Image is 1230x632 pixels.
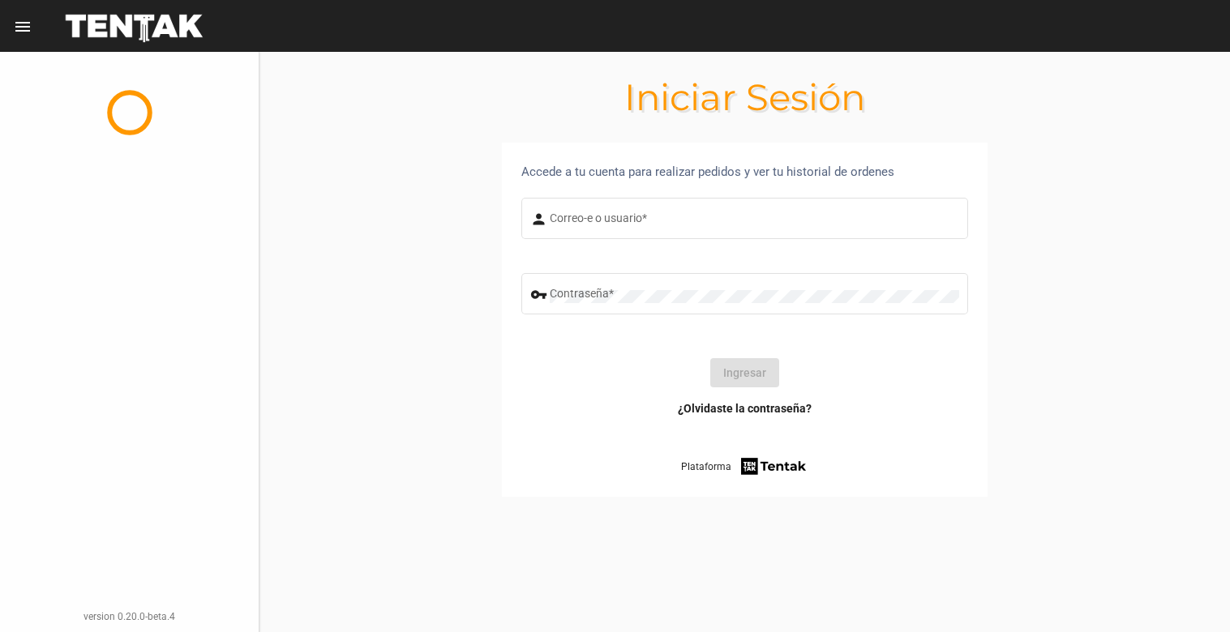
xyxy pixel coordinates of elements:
[681,455,808,477] a: Plataforma
[521,162,968,181] div: Accede a tu cuenta para realizar pedidos y ver tu historial de ordenes
[530,285,550,305] mat-icon: vpn_key
[13,17,32,36] mat-icon: menu
[13,609,246,625] div: version 0.20.0-beta.4
[681,459,731,475] span: Plataforma
[710,358,779,387] button: Ingresar
[530,210,550,229] mat-icon: person
[678,400,812,416] a: ¿Olvidaste la contraseña?
[259,84,1230,110] h1: Iniciar Sesión
[739,455,808,477] img: tentak-firm.png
